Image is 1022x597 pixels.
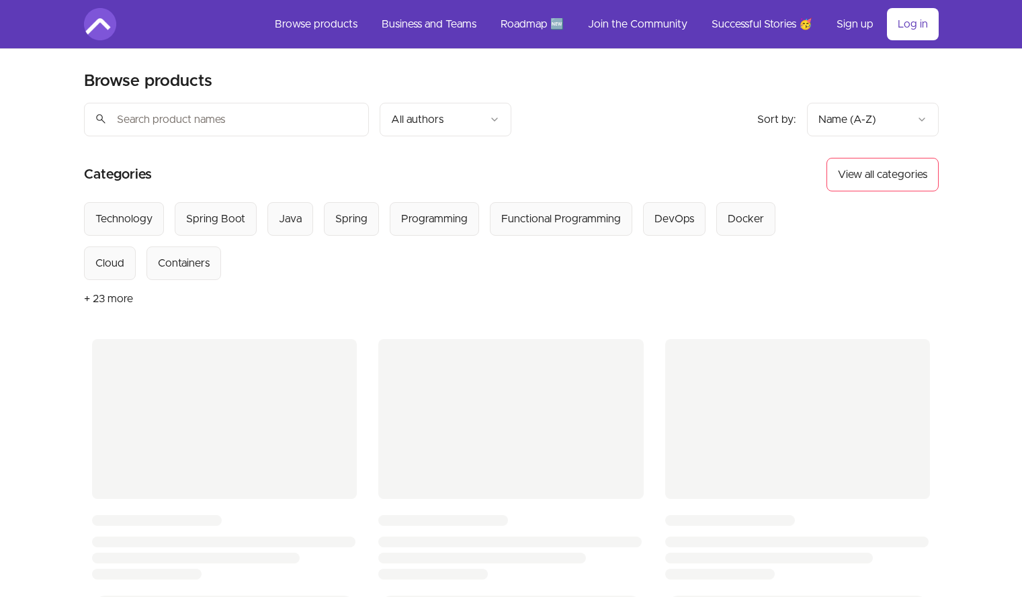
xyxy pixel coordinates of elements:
span: search [95,109,107,128]
div: Programming [401,211,468,227]
div: Technology [95,211,153,227]
div: DevOps [654,211,694,227]
a: Browse products [264,8,368,40]
div: Functional Programming [501,211,621,227]
a: Successful Stories 🥳 [701,8,823,40]
div: Cloud [95,255,124,271]
img: Amigoscode logo [84,8,116,40]
button: + 23 more [84,280,133,318]
div: Spring Boot [186,211,245,227]
input: Search product names [84,103,369,136]
span: Sort by: [757,114,796,125]
a: Join the Community [577,8,698,40]
a: Log in [887,8,939,40]
button: Product sort options [807,103,939,136]
h2: Browse products [84,71,212,92]
a: Roadmap 🆕 [490,8,574,40]
nav: Main [264,8,939,40]
div: Docker [728,211,764,227]
div: Spring [335,211,368,227]
div: Java [279,211,302,227]
button: View all categories [826,158,939,191]
div: Containers [158,255,210,271]
h2: Categories [84,158,152,191]
a: Sign up [826,8,884,40]
button: Filter by author [380,103,511,136]
a: Business and Teams [371,8,487,40]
